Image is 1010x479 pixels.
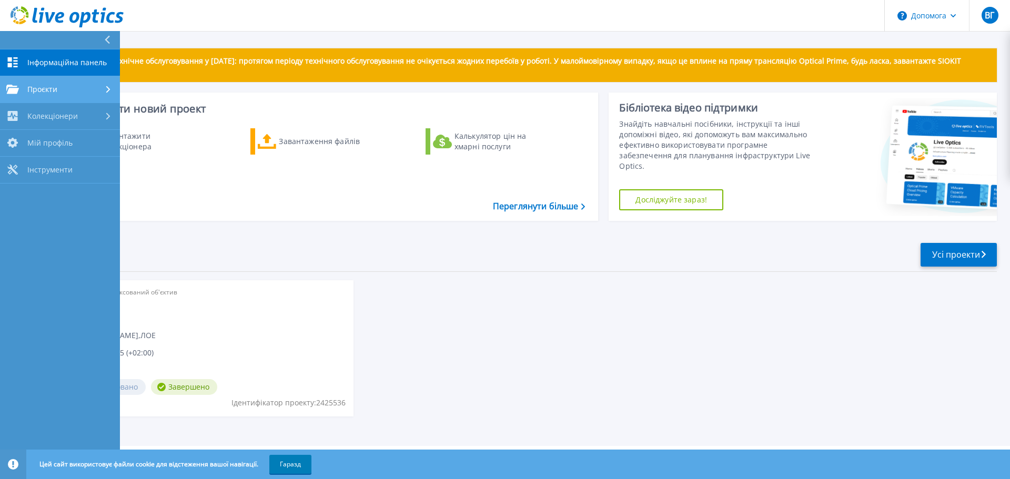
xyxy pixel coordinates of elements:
[454,131,527,151] font: Калькулятор цін на хмарні послуги
[316,398,346,407] font: 2425536
[619,189,723,210] a: Досліджуйте зараз!
[75,101,206,116] font: Розпочати новий проект
[269,455,311,474] button: Гаразд
[27,84,57,94] font: Проєкти
[619,119,810,171] font: Знайдіть навчальні посібники, інструкції та інші допоміжні відео, які допоможуть вам максимально ...
[619,100,758,115] font: Бібліотека відео підтримки
[426,128,543,155] a: Калькулятор цін на хмарні послуги
[27,138,73,148] font: Мій профіль
[140,330,156,340] font: ЛОЕ
[921,243,997,267] a: Усі проекти
[493,201,585,211] a: Переглянути більше
[985,9,994,21] font: ВГ
[250,128,368,155] a: Завантаження файлів
[27,111,78,121] font: Колекціонери
[231,398,316,407] font: Ідентифікатор проекту:
[27,57,107,67] font: Інформаційна панель
[39,460,258,468] font: Цей сайт використовує файли cookie для відстеження вашої навігації.
[75,128,192,155] a: Завантажити колекціонера
[635,195,707,205] font: Досліджуйте зараз!
[79,288,177,297] font: Оптичний фіксований об'єктив
[78,56,961,74] font: Планове технічне обслуговування у [DATE]: протягом періоду технічного обслуговування не очікуєтьс...
[932,249,980,260] font: Усі проекти
[280,460,301,468] font: Гаразд
[102,131,151,151] font: Завантажити колекціонера
[168,382,209,392] font: Завершено
[138,330,140,340] font: ,
[279,136,360,146] font: Завантаження файлів
[911,11,946,21] font: Допомога
[27,165,73,175] font: Інструменти
[493,200,579,212] font: Переглянути більше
